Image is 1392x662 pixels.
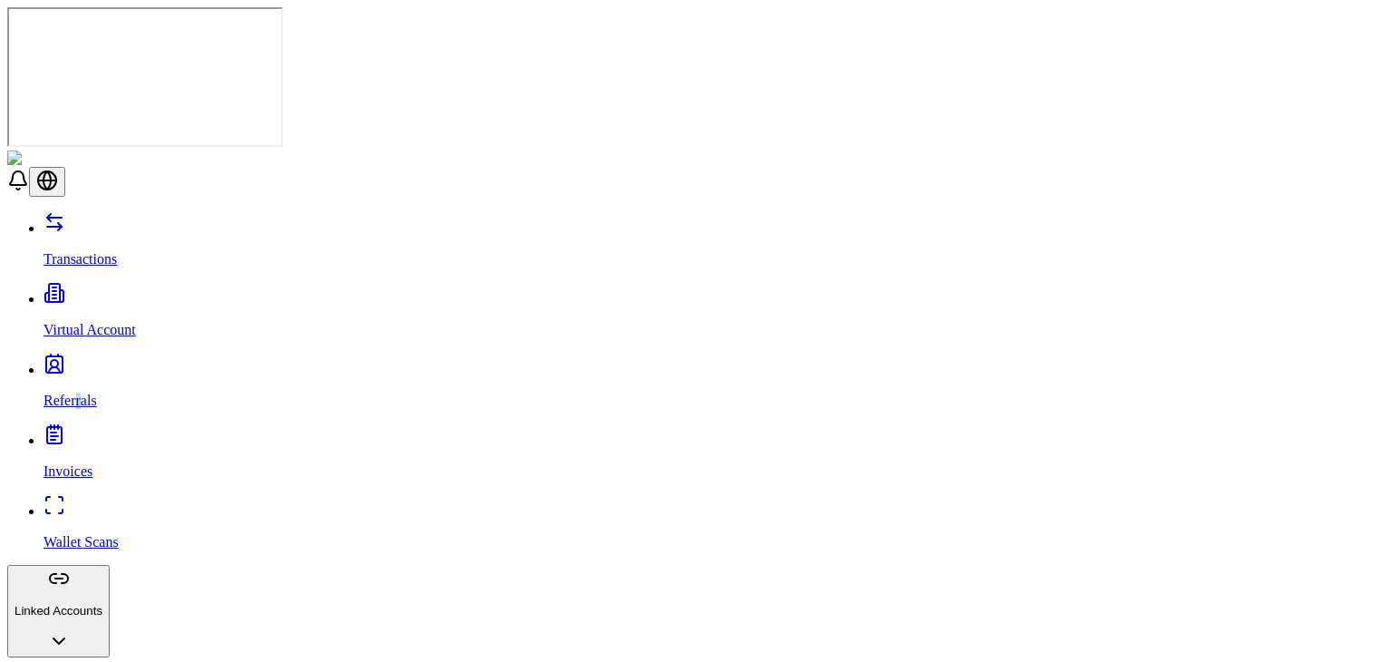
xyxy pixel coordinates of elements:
[43,251,1385,268] p: Transactions
[43,220,1385,268] a: Transactions
[14,604,102,618] p: Linked Accounts
[43,362,1385,409] a: Referrals
[43,503,1385,550] a: Wallet Scans
[43,534,1385,550] p: Wallet Scans
[43,463,1385,480] p: Invoices
[43,291,1385,338] a: Virtual Account
[43,322,1385,338] p: Virtual Account
[43,433,1385,480] a: Invoices
[43,393,1385,409] p: Referrals
[7,151,115,167] img: ShieldPay Logo
[7,565,110,657] button: Linked Accounts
